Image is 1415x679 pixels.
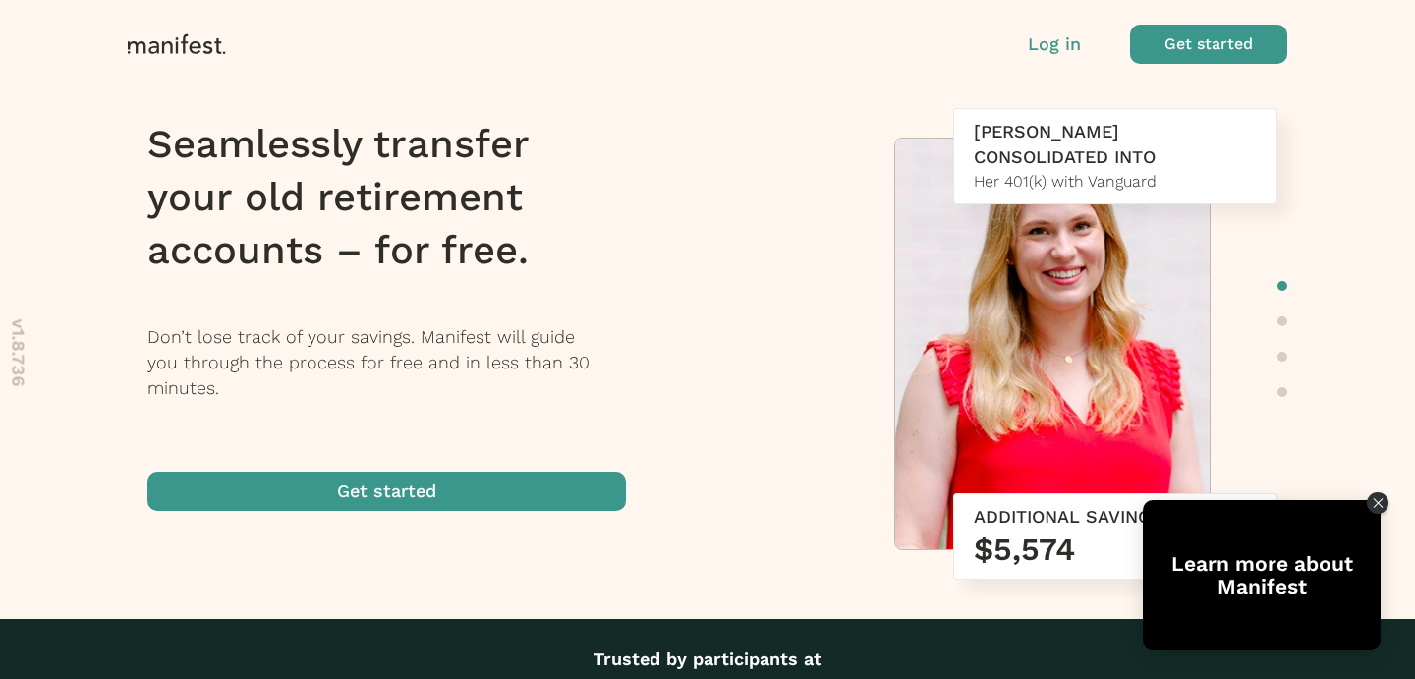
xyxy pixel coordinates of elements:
button: Get started [1130,25,1287,64]
p: v 1.8.736 [6,318,31,386]
h1: Seamlessly transfer your old retirement accounts – for free. [147,118,651,277]
div: Open Tolstoy [1143,500,1381,650]
p: Don’t lose track of your savings. Manifest will guide you through the process for free and in les... [147,324,651,401]
div: Close Tolstoy widget [1367,492,1388,514]
h3: $5,574 [974,530,1257,569]
div: Open Tolstoy widget [1143,500,1381,650]
div: Tolstoy bubble widget [1143,500,1381,650]
button: Get started [147,472,626,511]
div: Learn more about Manifest [1143,552,1381,597]
img: Meredith [895,139,1210,559]
button: Log in [1028,31,1081,57]
div: ADDITIONAL SAVINGS* [974,504,1257,530]
div: [PERSON_NAME] CONSOLIDATED INTO [974,119,1257,170]
div: Her 401(k) with Vanguard [974,170,1257,194]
